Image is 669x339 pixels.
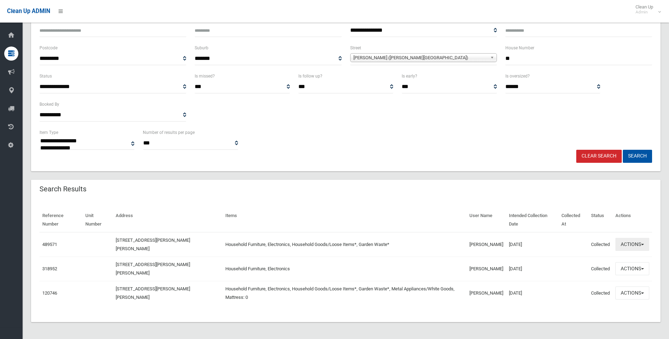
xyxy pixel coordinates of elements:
span: Clean Up [632,4,660,15]
button: Search [623,150,652,163]
td: [DATE] [506,257,559,281]
th: Items [223,208,467,232]
small: Admin [635,10,653,15]
label: Suburb [195,44,208,52]
a: [STREET_ADDRESS][PERSON_NAME][PERSON_NAME] [116,286,190,300]
a: 489571 [42,242,57,247]
td: Collected [588,281,613,305]
th: Unit Number [83,208,113,232]
a: [STREET_ADDRESS][PERSON_NAME][PERSON_NAME] [116,238,190,251]
a: Clear Search [576,150,622,163]
label: Postcode [39,44,57,52]
button: Actions [615,262,649,275]
label: Booked By [39,100,59,108]
label: Street [350,44,361,52]
label: Is missed? [195,72,215,80]
th: Collected At [559,208,588,232]
label: Status [39,72,52,80]
td: [PERSON_NAME] [467,281,506,305]
th: User Name [467,208,506,232]
label: Number of results per page [143,129,195,136]
a: 120746 [42,290,57,296]
label: Is oversized? [505,72,530,80]
span: Clean Up ADMIN [7,8,50,14]
td: [PERSON_NAME] [467,257,506,281]
td: Household Furniture, Electronics, Household Goods/Loose Items*, Garden Waste*, Metal Appliances/W... [223,281,467,305]
th: Address [113,208,222,232]
td: Household Furniture, Electronics, Household Goods/Loose Items*, Garden Waste* [223,232,467,257]
td: Collected [588,232,613,257]
th: Reference Number [39,208,83,232]
td: Household Furniture, Electronics [223,257,467,281]
td: [DATE] [506,281,559,305]
a: [STREET_ADDRESS][PERSON_NAME][PERSON_NAME] [116,262,190,276]
label: Is early? [402,72,417,80]
header: Search Results [31,182,95,196]
button: Actions [615,286,649,300]
a: 318952 [42,266,57,271]
td: [DATE] [506,232,559,257]
label: House Number [505,44,534,52]
th: Actions [613,208,652,232]
th: Intended Collection Date [506,208,559,232]
td: [PERSON_NAME] [467,232,506,257]
button: Actions [615,238,649,251]
td: Collected [588,257,613,281]
span: [PERSON_NAME] ([PERSON_NAME][GEOGRAPHIC_DATA]) [353,54,487,62]
label: Is follow up? [298,72,322,80]
label: Item Type [39,129,58,136]
th: Status [588,208,613,232]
